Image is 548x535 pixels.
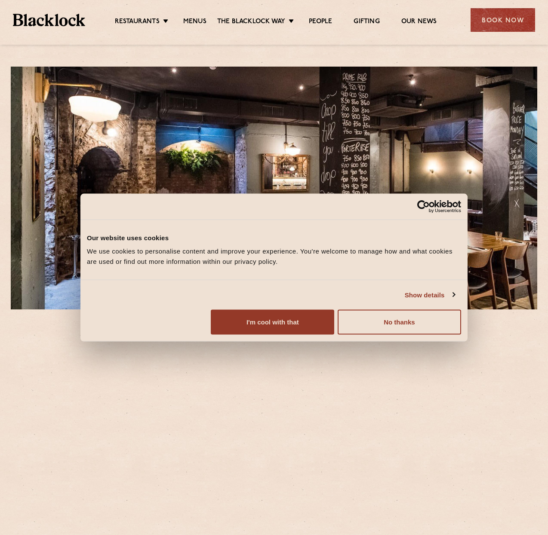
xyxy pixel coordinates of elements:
div: Our website uses cookies [87,232,461,243]
a: Gifting [354,18,379,27]
button: I'm cool with that [211,310,334,335]
div: Book Now [471,8,535,32]
div: We use cookies to personalise content and improve your experience. You're welcome to manage how a... [87,246,461,267]
a: Our News [401,18,437,27]
button: No thanks [338,310,461,335]
a: People [309,18,332,27]
a: The Blacklock Way [217,18,285,27]
a: Restaurants [115,18,160,27]
a: Usercentrics Cookiebot - opens in a new window [386,200,461,213]
a: Menus [183,18,206,27]
a: Show details [405,290,455,300]
img: BL_Textured_Logo-footer-cropped.svg [13,14,85,26]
